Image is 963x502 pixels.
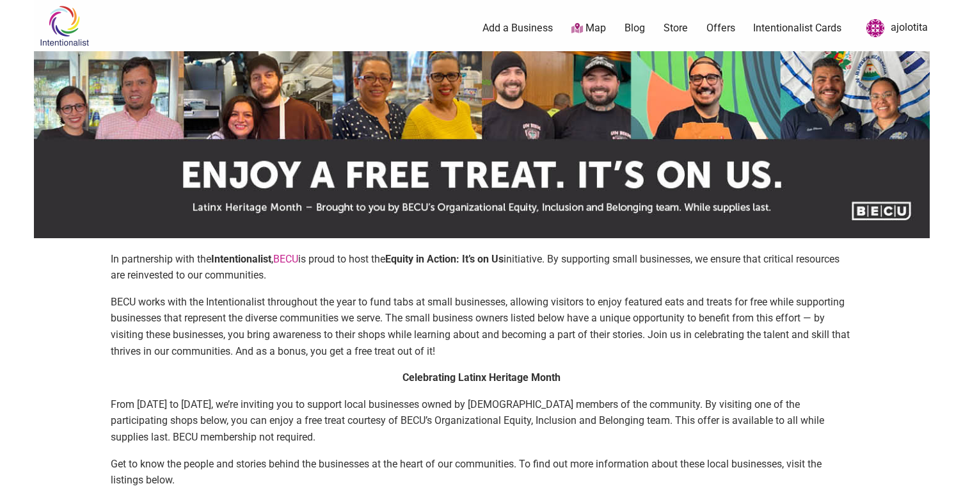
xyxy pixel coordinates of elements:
[111,456,853,489] p: Get to know the people and stories behind the businesses at the heart of our communities. To find...
[482,21,553,35] a: Add a Business
[273,253,298,265] a: BECU
[753,21,841,35] a: Intentionalist Cards
[34,51,930,238] img: sponsor logo
[571,21,606,36] a: Map
[625,21,645,35] a: Blog
[706,21,735,35] a: Offers
[860,17,928,40] a: ajolotita
[111,251,853,284] p: In partnership with the , is proud to host the initiative. By supporting small businesses, we ens...
[111,294,853,359] p: BECU works with the Intentionalist throughout the year to fund tabs at small businesses, allowing...
[664,21,688,35] a: Store
[385,253,504,265] strong: Equity in Action: It’s on Us
[34,5,95,47] img: Intentionalist
[111,396,853,446] p: From [DATE] to [DATE], we’re inviting you to support local businesses owned by [DEMOGRAPHIC_DATA]...
[211,253,271,265] strong: Intentionalist
[402,371,561,384] strong: Celebrating Latinx Heritage Month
